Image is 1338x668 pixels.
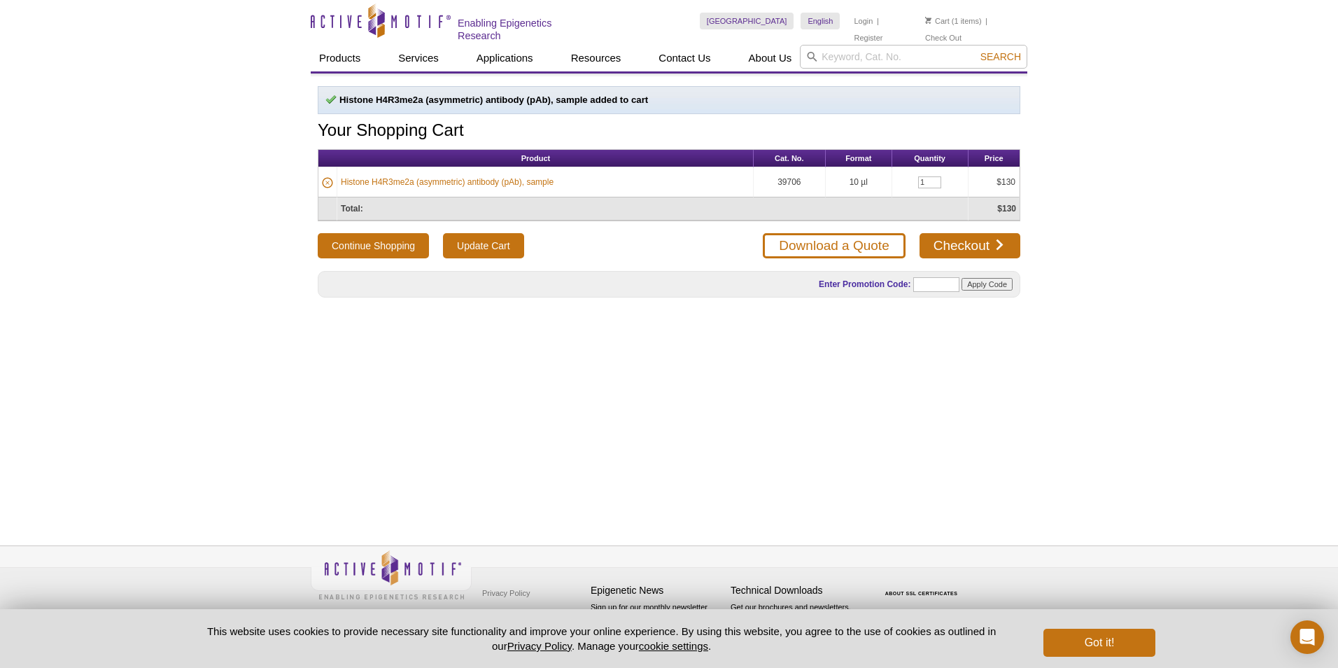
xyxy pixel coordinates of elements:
[458,17,597,42] h2: Enabling Epigenetics Research
[871,571,976,601] table: Click to Verify - This site chose Symantec SSL for secure e-commerce and confidential communicati...
[885,591,958,596] a: ABOUT SSL CERTIFICATES
[854,16,873,26] a: Login
[591,601,724,649] p: Sign up for our monthly newsletter highlighting recent publications in the field of epigenetics.
[479,583,533,604] a: Privacy Policy
[925,17,931,24] img: Your Cart
[985,154,1003,162] span: Price
[318,121,1020,141] h1: Your Shopping Cart
[390,45,447,71] a: Services
[443,233,523,258] input: Update Cart
[325,94,1013,106] p: Histone H4R3me2a (asymmetric) antibody (pAb), sample added to cart
[468,45,542,71] a: Applications
[877,13,879,29] li: |
[775,154,804,162] span: Cat. No.
[985,13,987,29] li: |
[997,204,1016,214] strong: $130
[925,13,982,29] li: (1 items)
[800,45,1027,69] input: Keyword, Cat. No.
[1043,629,1155,657] button: Got it!
[854,33,882,43] a: Register
[925,33,962,43] a: Check Out
[914,154,945,162] span: Quantity
[763,233,905,258] a: Download a Quote
[925,16,950,26] a: Cart
[183,624,1020,653] p: This website uses cookies to provide necessary site functionality and improve your online experie...
[563,45,630,71] a: Resources
[311,45,369,71] a: Products
[639,640,708,652] button: cookie settings
[826,167,892,197] td: 10 µl
[976,50,1025,63] button: Search
[969,167,1020,197] td: $130
[341,176,554,188] a: Histone H4R3me2a (asymmetric) antibody (pAb), sample
[311,546,472,603] img: Active Motif,
[1290,620,1324,654] div: Open Intercom Messenger
[845,154,871,162] span: Format
[521,154,551,162] span: Product
[591,585,724,597] h4: Epigenetic News
[731,585,864,597] h4: Technical Downloads
[318,233,429,258] button: Continue Shopping
[920,233,1020,258] a: Checkout
[731,601,864,637] p: Get our brochures and newsletters, or request them by mail.
[650,45,719,71] a: Contact Us
[980,51,1021,62] span: Search
[479,604,552,625] a: Terms & Conditions
[817,279,910,289] label: Enter Promotion Code:
[740,45,801,71] a: About Us
[341,204,363,214] strong: Total:
[507,640,572,652] a: Privacy Policy
[700,13,794,29] a: [GEOGRAPHIC_DATA]
[754,167,826,197] td: 39706
[801,13,840,29] a: English
[962,278,1013,291] input: Apply Code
